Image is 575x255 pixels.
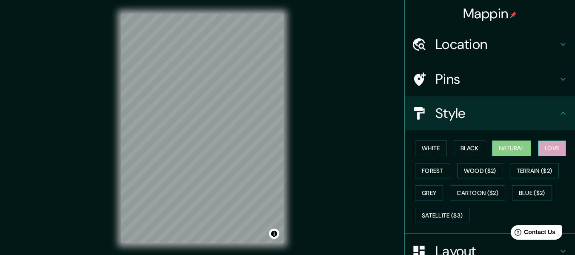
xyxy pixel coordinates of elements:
[415,208,469,223] button: Satellite ($3)
[499,222,566,246] iframe: Help widget launcher
[454,140,486,156] button: Black
[435,105,558,122] h4: Style
[405,27,575,61] div: Location
[510,11,517,18] img: pin-icon.png
[121,14,283,243] canvas: Map
[405,62,575,96] div: Pins
[457,163,503,179] button: Wood ($2)
[269,229,279,239] button: Toggle attribution
[415,185,443,201] button: Grey
[435,36,558,53] h4: Location
[463,5,517,22] h4: Mappin
[450,185,505,201] button: Cartoon ($2)
[415,140,447,156] button: White
[538,140,566,156] button: Love
[405,96,575,130] div: Style
[415,163,450,179] button: Forest
[435,71,558,88] h4: Pins
[510,163,559,179] button: Terrain ($2)
[492,140,531,156] button: Natural
[512,185,552,201] button: Blue ($2)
